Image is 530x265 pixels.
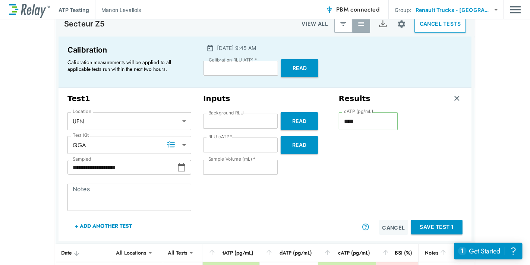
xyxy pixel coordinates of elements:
[9,2,50,18] img: LuminUltra Relay
[397,19,406,29] img: Settings Icon
[351,5,380,14] span: connected
[67,160,177,175] input: Choose date, selected date is Oct 9, 2025
[206,44,214,52] img: Calender Icon
[265,248,312,257] div: dATP (pg/mL)
[111,245,151,260] div: All Locations
[73,109,91,114] label: Location
[208,248,253,257] div: tATP (pg/mL)
[209,57,257,63] label: Calibration RLU ATP1
[454,243,523,259] iframe: Resource center
[67,114,191,129] div: UFN
[340,20,347,28] img: Latest
[453,95,461,102] img: Remove
[67,59,187,72] p: Calibration measurements will be applied to all applicable tests run within the next two hours.
[73,157,91,162] label: Sampled
[378,19,388,29] img: Export Icon
[281,59,318,77] button: Read
[326,6,333,13] img: Connected Icon
[379,220,408,235] button: Cancel
[323,2,382,17] button: PBM connected
[203,94,327,103] h3: Inputs
[374,15,392,33] button: Export
[67,138,191,152] div: QGA
[302,19,328,28] p: VIEW ALL
[339,94,370,103] h3: Results
[208,134,233,139] label: RLU cATP
[67,44,190,56] p: Calibration
[281,112,318,130] button: Read
[336,4,379,15] span: PBM
[357,20,365,28] img: View All
[344,109,373,114] label: cATP (pg/mL)
[382,248,412,257] div: BSI (%)
[67,217,139,235] button: + Add Another Test
[73,133,89,138] label: Test Kit
[59,6,89,14] p: ATP Testing
[208,110,244,116] label: Background RLU
[324,248,370,257] div: cATP (pg/mL)
[281,136,318,154] button: Read
[55,244,111,262] th: Date
[411,220,463,234] button: Save Test 1
[425,248,451,257] div: Notes
[101,6,141,14] p: Manon Levallois
[414,15,466,33] button: CANCEL TESTS
[217,44,256,52] p: [DATE] 9:45 AM
[392,14,411,34] button: Site setup
[510,3,521,17] button: Main menu
[163,245,192,260] div: All Tests
[208,157,255,162] label: Sample Volume (mL)
[395,6,411,14] p: Group:
[64,19,105,28] p: Secteur Z5
[67,94,191,103] h3: Test 1
[510,3,521,17] img: Drawer Icon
